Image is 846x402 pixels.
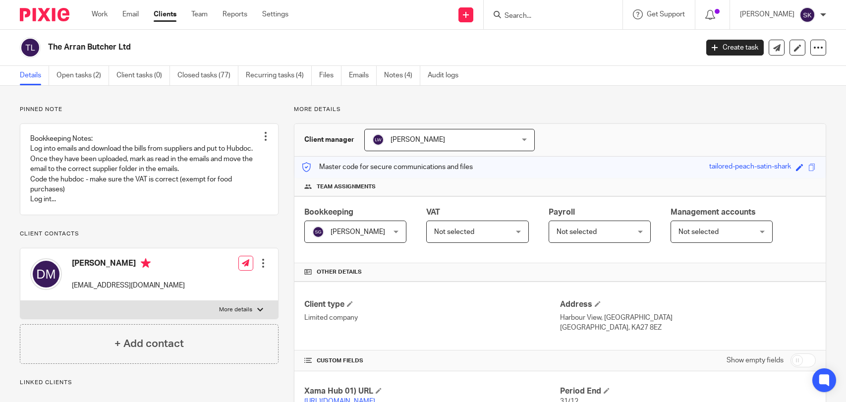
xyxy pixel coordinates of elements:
p: Client contacts [20,230,279,238]
p: Harbour View, [GEOGRAPHIC_DATA] [560,313,816,323]
a: Settings [262,9,288,19]
p: Master code for secure communications and files [302,162,473,172]
img: svg%3E [799,7,815,23]
span: Management accounts [671,208,756,216]
span: Team assignments [317,183,376,191]
p: [PERSON_NAME] [740,9,794,19]
a: Email [122,9,139,19]
a: Reports [223,9,247,19]
span: Bookkeeping [304,208,353,216]
a: Notes (4) [384,66,420,85]
h4: Xama Hub 01) URL [304,386,560,397]
p: More details [219,306,252,314]
a: Audit logs [428,66,466,85]
a: Files [319,66,341,85]
a: Team [191,9,208,19]
span: Payroll [549,208,575,216]
span: Not selected [557,229,597,235]
span: Other details [317,268,362,276]
a: Recurring tasks (4) [246,66,312,85]
p: Limited company [304,313,560,323]
h4: [PERSON_NAME] [72,258,185,271]
h2: The Arran Butcher Ltd [48,42,563,53]
span: VAT [426,208,440,216]
h4: + Add contact [114,336,184,351]
a: Details [20,66,49,85]
a: Clients [154,9,176,19]
label: Show empty fields [727,355,784,365]
p: [GEOGRAPHIC_DATA], KA27 8EZ [560,323,816,333]
h4: Client type [304,299,560,310]
p: Pinned note [20,106,279,114]
p: [EMAIL_ADDRESS][DOMAIN_NAME] [72,281,185,290]
input: Search [504,12,593,21]
p: More details [294,106,826,114]
a: Closed tasks (77) [177,66,238,85]
h4: CUSTOM FIELDS [304,357,560,365]
span: Not selected [678,229,719,235]
span: Not selected [434,229,474,235]
img: svg%3E [312,226,324,238]
a: Open tasks (2) [56,66,109,85]
img: Pixie [20,8,69,21]
span: [PERSON_NAME] [331,229,385,235]
a: Work [92,9,108,19]
a: Client tasks (0) [116,66,170,85]
i: Primary [141,258,151,268]
h4: Address [560,299,816,310]
span: [PERSON_NAME] [391,136,445,143]
img: svg%3E [372,134,384,146]
img: svg%3E [30,258,62,290]
h4: Period End [560,386,816,397]
p: Linked clients [20,379,279,387]
div: tailored-peach-satin-shark [709,162,791,173]
span: Get Support [647,11,685,18]
h3: Client manager [304,135,354,145]
img: svg%3E [20,37,41,58]
a: Emails [349,66,377,85]
a: Create task [706,40,764,56]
